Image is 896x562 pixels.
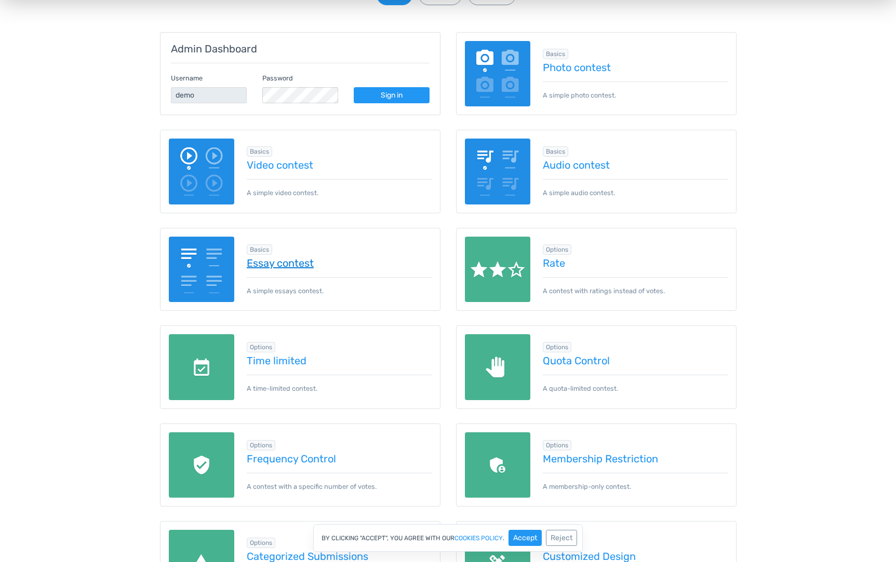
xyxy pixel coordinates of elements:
[543,473,728,491] p: A membership-only contest.
[313,524,583,552] div: By clicking "Accept", you agree with our .
[543,244,571,255] span: Browse all in Options
[465,41,531,107] img: image-poll.png.webp
[543,49,568,59] span: Browse all in Basics
[247,453,432,464] a: Frequency Control
[543,179,728,198] p: A simple audio contest.
[543,277,728,296] p: A contest with ratings instead of votes.
[465,334,531,400] img: quota-limited.png.webp
[543,81,728,100] p: A simple photo contest.
[543,146,568,157] span: Browse all in Basics
[465,237,531,303] img: rate.png.webp
[171,73,203,83] label: Username
[262,73,293,83] label: Password
[247,342,275,352] span: Browse all in Options
[543,453,728,464] a: Membership Restriction
[543,159,728,171] a: Audio contest
[247,375,432,393] p: A time-limited contest.
[543,551,728,562] a: Customized Design
[247,244,272,255] span: Browse all in Basics
[543,62,728,73] a: Photo contest
[465,432,531,498] img: members-only.png.webp
[543,257,728,269] a: Rate
[247,257,432,269] a: Essay contest
[465,139,531,204] img: audio-poll.png.webp
[171,43,430,54] h5: Admin Dashboard
[509,530,542,546] button: Accept
[543,342,571,352] span: Browse all in Options
[546,530,577,546] button: Reject
[247,146,272,157] span: Browse all in Basics
[543,375,728,393] p: A quota-limited contest.
[247,159,432,171] a: Video contest
[169,432,235,498] img: recaptcha.png.webp
[169,237,235,303] img: essay-contest.png.webp
[247,277,432,296] p: A simple essays contest.
[247,355,432,366] a: Time limited
[247,179,432,198] p: A simple video contest.
[354,87,430,103] a: Sign in
[247,473,432,491] p: A contest with a specific number of votes.
[543,355,728,366] a: Quota Control
[543,440,571,450] span: Browse all in Options
[454,535,503,541] a: cookies policy
[247,551,432,562] a: Categorized Submissions
[247,440,275,450] span: Browse all in Options
[169,334,235,400] img: date-limited.png.webp
[169,139,235,204] img: video-poll.png.webp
